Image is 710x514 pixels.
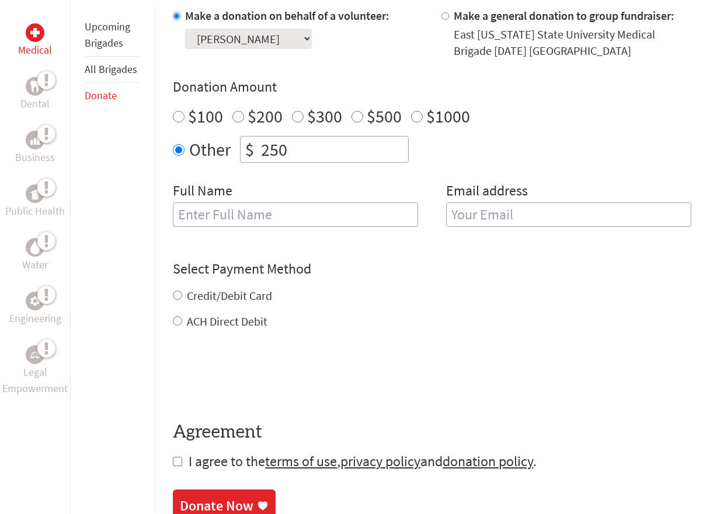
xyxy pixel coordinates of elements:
[30,135,40,145] img: Business
[85,20,130,50] a: Upcoming Brigades
[22,257,48,273] p: Water
[189,136,231,163] label: Other
[30,28,40,37] img: Medical
[20,96,50,112] p: Dental
[173,181,232,202] label: Full Name
[265,452,337,470] a: terms of use
[30,81,40,92] img: Dental
[9,292,61,327] a: EngineeringEngineering
[30,188,40,200] img: Public Health
[85,89,117,102] a: Donate
[185,8,389,23] label: Make a donation on behalf of a volunteer:
[15,149,55,166] p: Business
[446,202,691,227] input: Your Email
[367,105,402,127] label: $500
[85,62,137,76] a: All Brigades
[173,78,691,96] h4: Donation Amount
[2,364,68,397] p: Legal Empowerment
[18,42,52,58] p: Medical
[26,131,44,149] div: Business
[85,14,140,57] li: Upcoming Brigades
[22,238,48,273] a: WaterWater
[188,105,223,127] label: $100
[15,131,55,166] a: BusinessBusiness
[340,452,420,470] a: privacy policy
[187,288,272,303] label: Credit/Debit Card
[30,296,40,306] img: Engineering
[9,310,61,327] p: Engineering
[26,184,44,203] div: Public Health
[26,345,44,364] div: Legal Empowerment
[187,314,267,328] label: ACH Direct Debit
[443,452,533,470] a: donation policy
[2,345,68,397] a: Legal EmpowermentLegal Empowerment
[454,8,674,23] label: Make a general donation to group fundraiser:
[173,353,350,398] iframe: reCAPTCHA
[446,181,528,202] label: Email address
[5,203,65,219] p: Public Health
[26,238,44,257] div: Water
[173,260,691,278] h4: Select Payment Method
[30,351,40,358] img: Legal Empowerment
[30,240,40,254] img: Water
[26,292,44,310] div: Engineering
[173,422,691,443] h4: Agreement
[307,105,342,127] label: $300
[173,202,418,227] input: Enter Full Name
[259,137,408,162] input: Enter Amount
[18,23,52,58] a: MedicalMedical
[454,26,691,59] div: East [US_STATE] State University Medical Brigade [DATE] [GEOGRAPHIC_DATA]
[85,57,140,83] li: All Brigades
[426,105,470,127] label: $1000
[26,23,44,42] div: Medical
[20,77,50,112] a: DentalDental
[189,452,537,470] span: I agree to the , and .
[85,83,140,109] li: Donate
[248,105,283,127] label: $200
[241,137,259,162] div: $
[26,77,44,96] div: Dental
[5,184,65,219] a: Public HealthPublic Health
